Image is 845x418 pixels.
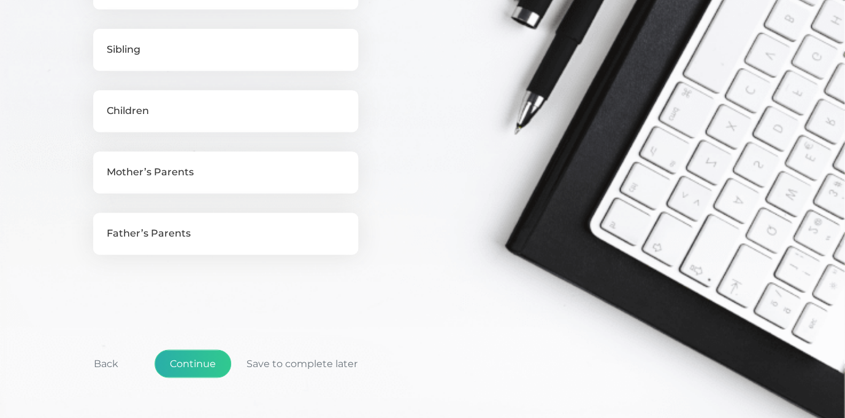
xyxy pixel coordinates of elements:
button: Back [78,349,134,378]
label: Father’s Parents [93,213,358,254]
button: Save to complete later [231,349,373,378]
label: Sibling [93,29,358,70]
label: Mother’s Parents [93,151,358,193]
label: Children [93,90,358,132]
button: Continue [155,349,231,378]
